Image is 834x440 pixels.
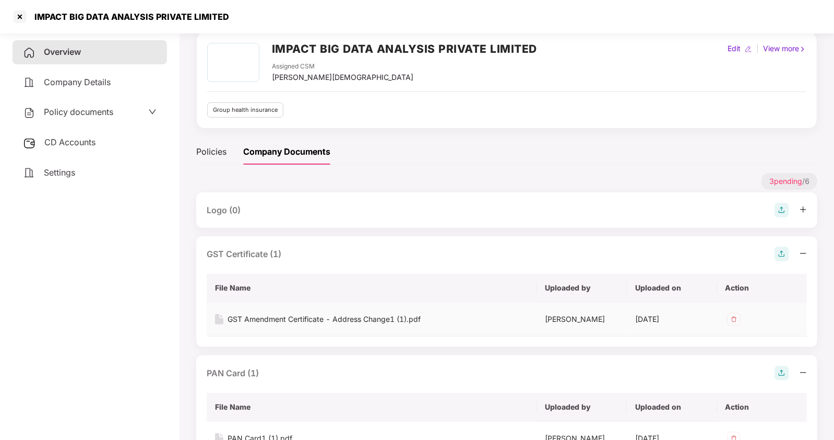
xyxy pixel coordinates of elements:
[207,393,537,422] th: File Name
[207,102,283,118] div: Group health insurance
[44,77,111,87] span: Company Details
[769,177,802,186] span: 3 pending
[717,393,807,422] th: Action
[745,45,752,53] img: editIcon
[761,43,808,54] div: View more
[207,367,259,380] div: PAN Card (1)
[537,393,627,422] th: Uploaded by
[800,206,807,213] span: plus
[28,11,229,22] div: IMPACT BIG DATA ANALYSIS PRIVATE LIMITED
[44,107,113,117] span: Policy documents
[537,274,627,303] th: Uploaded by
[44,47,81,57] span: Overview
[761,173,817,190] p: / 6
[627,274,717,303] th: Uploaded on
[775,247,789,261] img: svg+xml;base64,PHN2ZyB4bWxucz0iaHR0cDovL3d3dy53My5vcmcvMjAwMC9zdmciIHdpZHRoPSIyOCIgaGVpZ2h0PSIyOC...
[207,248,281,261] div: GST Certificate (1)
[23,47,35,59] img: svg+xml;base64,PHN2ZyB4bWxucz0iaHR0cDovL3d3dy53My5vcmcvMjAwMC9zdmciIHdpZHRoPSIyNCIgaGVpZ2h0PSIyNC...
[635,314,709,325] div: [DATE]
[148,108,157,116] span: down
[754,43,761,54] div: |
[800,369,807,376] span: minus
[207,274,537,303] th: File Name
[23,107,35,119] img: svg+xml;base64,PHN2ZyB4bWxucz0iaHR0cDovL3d3dy53My5vcmcvMjAwMC9zdmciIHdpZHRoPSIyNCIgaGVpZ2h0PSIyNC...
[243,145,330,158] div: Company Documents
[207,204,241,217] div: Logo (0)
[272,72,413,83] div: [PERSON_NAME][DEMOGRAPHIC_DATA]
[23,167,35,179] img: svg+xml;base64,PHN2ZyB4bWxucz0iaHR0cDovL3d3dy53My5vcmcvMjAwMC9zdmciIHdpZHRoPSIyNCIgaGVpZ2h0PSIyNC...
[44,137,96,147] span: CD Accounts
[800,250,807,257] span: minus
[799,45,806,53] img: rightIcon
[545,314,619,325] div: [PERSON_NAME]
[44,167,75,178] span: Settings
[272,62,413,72] div: Assigned CSM
[725,43,743,54] div: Edit
[23,137,36,149] img: svg+xml;base64,PHN2ZyB3aWR0aD0iMjUiIGhlaWdodD0iMjQiIHZpZXdCb3g9IjAgMCAyNSAyNCIgZmlsbD0ibm9uZSIgeG...
[215,314,223,325] img: svg+xml;base64,PHN2ZyB4bWxucz0iaHR0cDovL3d3dy53My5vcmcvMjAwMC9zdmciIHdpZHRoPSIxNiIgaGVpZ2h0PSIyMC...
[272,40,537,57] h2: IMPACT BIG DATA ANALYSIS PRIVATE LIMITED
[775,366,789,380] img: svg+xml;base64,PHN2ZyB4bWxucz0iaHR0cDovL3d3dy53My5vcmcvMjAwMC9zdmciIHdpZHRoPSIyOCIgaGVpZ2h0PSIyOC...
[196,145,227,158] div: Policies
[627,393,717,422] th: Uploaded on
[717,274,807,303] th: Action
[725,311,742,328] img: svg+xml;base64,PHN2ZyB4bWxucz0iaHR0cDovL3d3dy53My5vcmcvMjAwMC9zdmciIHdpZHRoPSIzMiIgaGVpZ2h0PSIzMi...
[23,76,35,89] img: svg+xml;base64,PHN2ZyB4bWxucz0iaHR0cDovL3d3dy53My5vcmcvMjAwMC9zdmciIHdpZHRoPSIyNCIgaGVpZ2h0PSIyNC...
[228,314,421,325] div: GST Amendment Certificate - Address Change1 (1).pdf
[775,203,789,217] img: svg+xml;base64,PHN2ZyB4bWxucz0iaHR0cDovL3d3dy53My5vcmcvMjAwMC9zdmciIHdpZHRoPSIyOCIgaGVpZ2h0PSIyOC...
